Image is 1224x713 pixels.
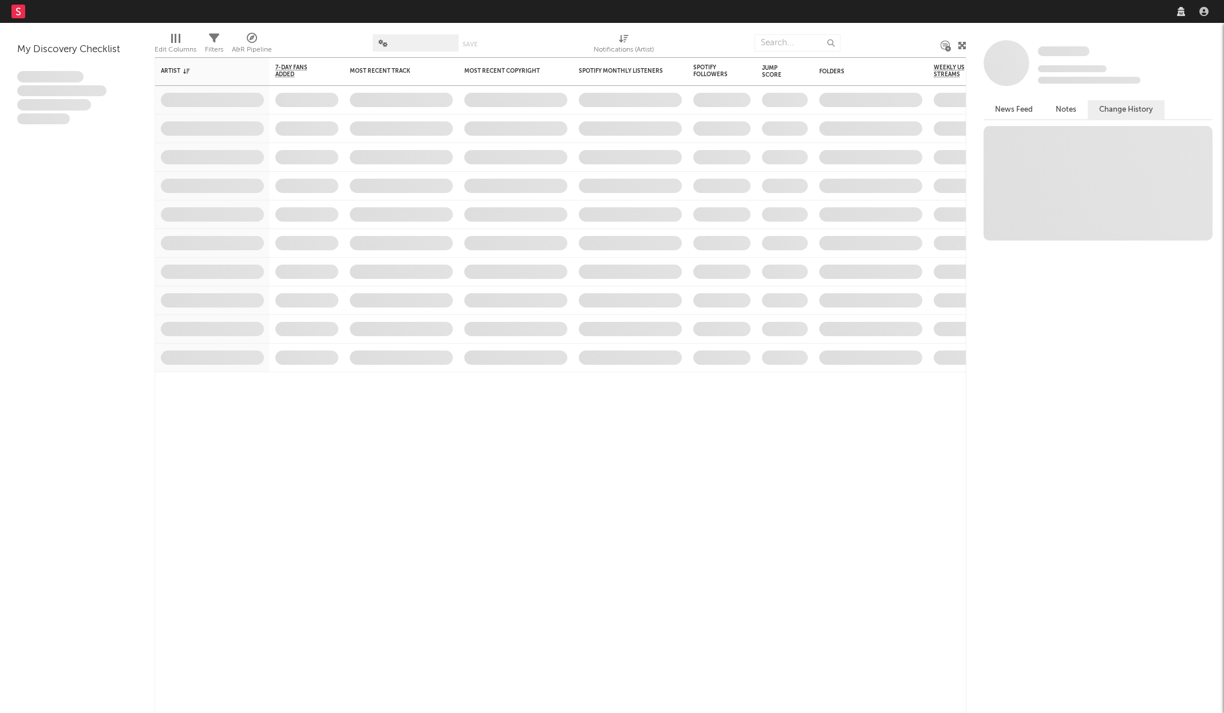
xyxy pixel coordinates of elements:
[161,68,247,74] div: Artist
[464,68,550,74] div: Most Recent Copyright
[463,41,477,48] button: Save
[984,100,1044,119] button: News Feed
[205,43,223,57] div: Filters
[232,29,272,62] div: A&R Pipeline
[17,43,137,57] div: My Discovery Checklist
[1038,46,1089,57] a: Some Artist
[17,85,106,97] span: Integer aliquet in purus et
[819,68,905,75] div: Folders
[155,43,196,57] div: Edit Columns
[693,64,733,78] div: Spotify Followers
[1038,46,1089,56] span: Some Artist
[755,34,840,52] input: Search...
[205,29,223,62] div: Filters
[155,29,196,62] div: Edit Columns
[232,43,272,57] div: A&R Pipeline
[17,113,70,125] span: Aliquam viverra
[17,99,91,111] span: Praesent ac interdum
[1038,65,1107,72] span: Tracking Since: [DATE]
[1044,100,1088,119] button: Notes
[275,64,321,78] span: 7-Day Fans Added
[1088,100,1164,119] button: Change History
[762,65,791,78] div: Jump Score
[17,71,84,82] span: Lorem ipsum dolor
[934,64,974,78] span: Weekly US Streams
[594,43,654,57] div: Notifications (Artist)
[350,68,436,74] div: Most Recent Track
[594,29,654,62] div: Notifications (Artist)
[579,68,665,74] div: Spotify Monthly Listeners
[1038,77,1140,84] span: 0 fans last week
